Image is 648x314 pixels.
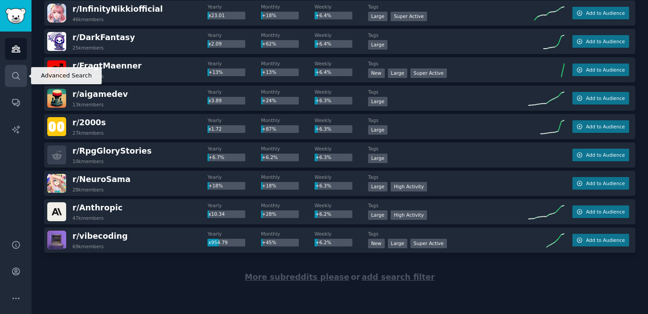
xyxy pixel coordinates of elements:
div: 13k members [72,101,103,108]
span: x1.72 [208,126,222,132]
div: High Activity [391,182,427,191]
span: Add to Audience [586,237,625,243]
button: Add to Audience [572,35,629,48]
dt: Weekly [315,146,368,152]
div: Large [368,182,388,191]
span: +6.4% [315,13,331,18]
span: x10.34 [208,211,225,217]
img: FragtMaenner [47,60,66,79]
span: r/ 2000s [72,118,106,127]
dt: Monthly [261,89,315,95]
img: aigamedev [47,89,66,108]
span: +6.2% [315,240,331,245]
span: or [351,273,360,282]
span: r/ InfinityNikkiofficial [72,5,163,14]
div: Super Active [410,68,447,78]
dt: Yearly [207,174,261,180]
div: Super Active [410,239,447,248]
dt: Weekly [315,32,368,38]
dt: Tags [368,202,528,209]
div: Large [368,97,388,106]
div: 25k members [72,45,103,51]
dt: Monthly [261,231,315,237]
span: +24% [262,98,276,103]
span: x2.09 [208,41,222,46]
img: Anthropic [47,202,66,221]
span: +6.2% [315,211,331,217]
div: Large [368,154,388,163]
div: 28k members [72,187,103,193]
span: +6.3% [315,155,331,160]
dt: Weekly [315,89,368,95]
span: r/ aigamedev [72,90,128,99]
span: r/ Anthropic [72,203,122,212]
div: 47k members [72,215,103,221]
button: Add to Audience [572,234,629,246]
button: Add to Audience [572,92,629,105]
button: Add to Audience [572,64,629,76]
dt: Monthly [261,146,315,152]
span: Add to Audience [586,67,625,73]
span: r/ FragtMaenner [72,61,142,70]
img: NeuroSama [47,174,66,193]
dt: Yearly [207,231,261,237]
span: More subreddits please [245,273,349,282]
dt: Yearly [207,4,261,10]
div: Large [368,12,388,21]
span: r/ NeuroSama [72,175,130,184]
dt: Monthly [261,202,315,209]
img: InfinityNikkiofficial [47,4,66,23]
button: Add to Audience [572,7,629,19]
dt: Monthly [261,32,315,38]
span: +6.7% [208,155,224,160]
div: 10k members [72,158,103,164]
span: Add to Audience [586,95,625,101]
span: +45% [262,240,276,245]
div: 46k members [72,73,103,79]
span: +18% [262,13,276,18]
div: Large [388,239,408,248]
div: 27k members [72,130,103,136]
dt: Tags [368,89,528,95]
span: +18% [208,183,223,188]
dt: Yearly [207,202,261,209]
dt: Yearly [207,89,261,95]
span: +62% [262,41,276,46]
img: 2000s [47,117,66,136]
dt: Tags [368,146,528,152]
span: +6.3% [315,98,331,103]
span: r/ DarkFantasy [72,33,135,42]
dt: Weekly [315,231,368,237]
div: New [368,239,385,248]
span: +6.2% [262,155,278,160]
span: Add to Audience [586,152,625,158]
div: Super Active [391,12,427,21]
dt: Monthly [261,4,315,10]
div: Large [368,210,388,220]
dt: Yearly [207,146,261,152]
dt: Monthly [261,60,315,67]
span: +87% [262,126,276,132]
dt: Yearly [207,117,261,123]
span: x23.01 [208,13,225,18]
div: High Activity [391,210,427,220]
dt: Tags [368,231,528,237]
span: Add to Audience [586,38,625,45]
img: DarkFantasy [47,32,66,51]
dt: Tags [368,60,528,67]
dt: Monthly [261,117,315,123]
span: +28% [262,211,276,217]
div: New [368,68,385,78]
span: add search filter [362,273,435,282]
dt: Tags [368,32,528,38]
dt: Yearly [207,60,261,67]
span: x954.79 [208,240,228,245]
dt: Weekly [315,60,368,67]
dt: Tags [368,174,528,180]
span: +13% [208,69,223,75]
button: Add to Audience [572,177,629,190]
div: Large [368,40,388,50]
img: vibecoding [47,231,66,250]
span: Add to Audience [586,209,625,215]
span: +18% [262,183,276,188]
